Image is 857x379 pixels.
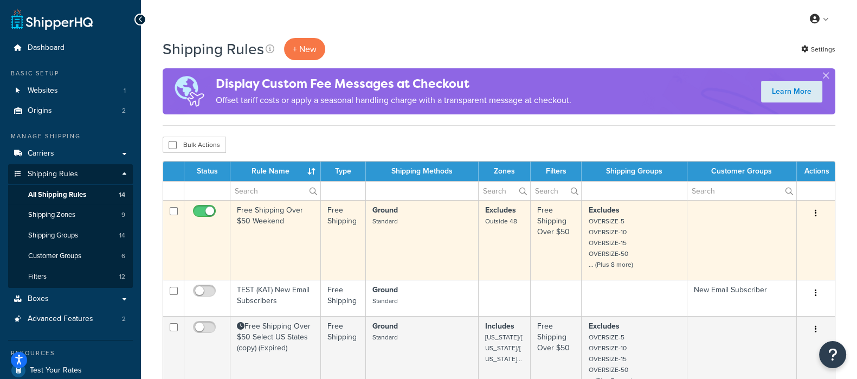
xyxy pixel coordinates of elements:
div: Basic Setup [8,69,133,78]
td: TEST (KAT) New Email Subscribers [230,280,321,316]
span: Websites [28,86,58,95]
button: Bulk Actions [163,137,226,153]
span: 12 [119,272,125,281]
th: Rule Name : activate to sort column ascending [230,162,321,181]
img: duties-banner-06bc72dcb5fe05cb3f9472aba00be2ae8eb53ab6f0d8bb03d382ba314ac3c341.png [163,68,216,114]
span: Shipping Rules [28,170,78,179]
input: Search [230,182,320,200]
strong: Includes [485,320,514,332]
a: Dashboard [8,38,133,58]
input: Search [687,182,796,200]
a: Customer Groups 6 [8,246,133,266]
div: Manage Shipping [8,132,133,141]
th: Actions [797,162,835,181]
a: All Shipping Rules 14 [8,185,133,205]
strong: Excludes [485,204,516,216]
a: Shipping Zones 9 [8,205,133,225]
li: Shipping Groups [8,226,133,246]
strong: Excludes [588,320,619,332]
span: Advanced Features [28,314,93,324]
th: Customer Groups [687,162,797,181]
a: Carriers [8,144,133,164]
a: Shipping Groups 14 [8,226,133,246]
a: Boxes [8,289,133,309]
button: Open Resource Center [819,341,846,368]
input: Search [531,182,582,200]
span: Shipping Zones [28,210,75,220]
small: OVERSIZE-5 OVERSIZE-10 OVERSIZE-15 OVERSIZE-50 ... (Plus 8 more) [588,216,633,269]
span: Filters [28,272,47,281]
span: 6 [121,252,125,261]
td: Free Shipping Over $50 [531,200,582,280]
a: Origins 2 [8,101,133,121]
small: Standard [372,332,398,342]
span: 2 [122,106,126,115]
li: Advanced Features [8,309,133,329]
a: Advanced Features 2 [8,309,133,329]
small: [US_STATE]/[US_STATE]/[US_STATE]... [485,332,523,364]
th: Status [184,162,230,181]
span: Boxes [28,294,49,304]
span: Origins [28,106,52,115]
th: Type [321,162,366,181]
input: Search [479,182,530,200]
small: Standard [372,216,398,226]
a: Learn More [761,81,822,102]
a: Filters 12 [8,267,133,287]
span: 2 [122,314,126,324]
span: All Shipping Rules [28,190,86,200]
a: Shipping Rules [8,164,133,184]
th: Shipping Groups [582,162,687,181]
div: Resources [8,349,133,358]
td: New Email Subscriber [687,280,797,316]
span: 1 [124,86,126,95]
a: Websites 1 [8,81,133,101]
th: Zones [479,162,531,181]
li: Websites [8,81,133,101]
td: Free Shipping Over $50 Weekend [230,200,321,280]
li: Shipping Rules [8,164,133,288]
th: Shipping Methods [366,162,479,181]
strong: Ground [372,204,398,216]
span: Customer Groups [28,252,81,261]
span: 9 [121,210,125,220]
td: Free Shipping [321,280,366,316]
strong: Ground [372,320,398,332]
p: + New [284,38,325,60]
span: Shipping Groups [28,231,78,240]
li: Shipping Zones [8,205,133,225]
p: Offset tariff costs or apply a seasonal handling charge with a transparent message at checkout. [216,93,571,108]
small: Standard [372,296,398,306]
strong: Ground [372,284,398,296]
td: Free Shipping [321,200,366,280]
li: Customer Groups [8,246,133,266]
span: 14 [119,231,125,240]
li: Filters [8,267,133,287]
span: Test Your Rates [30,366,82,375]
a: ShipperHQ Home [11,8,93,30]
span: Dashboard [28,43,65,53]
span: Carriers [28,149,54,158]
li: All Shipping Rules [8,185,133,205]
th: Filters [531,162,582,181]
li: Origins [8,101,133,121]
small: Outside 48 [485,216,517,226]
h1: Shipping Rules [163,38,264,60]
strong: Excludes [588,204,619,216]
a: Settings [801,42,835,57]
span: 14 [119,190,125,200]
h4: Display Custom Fee Messages at Checkout [216,75,571,93]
